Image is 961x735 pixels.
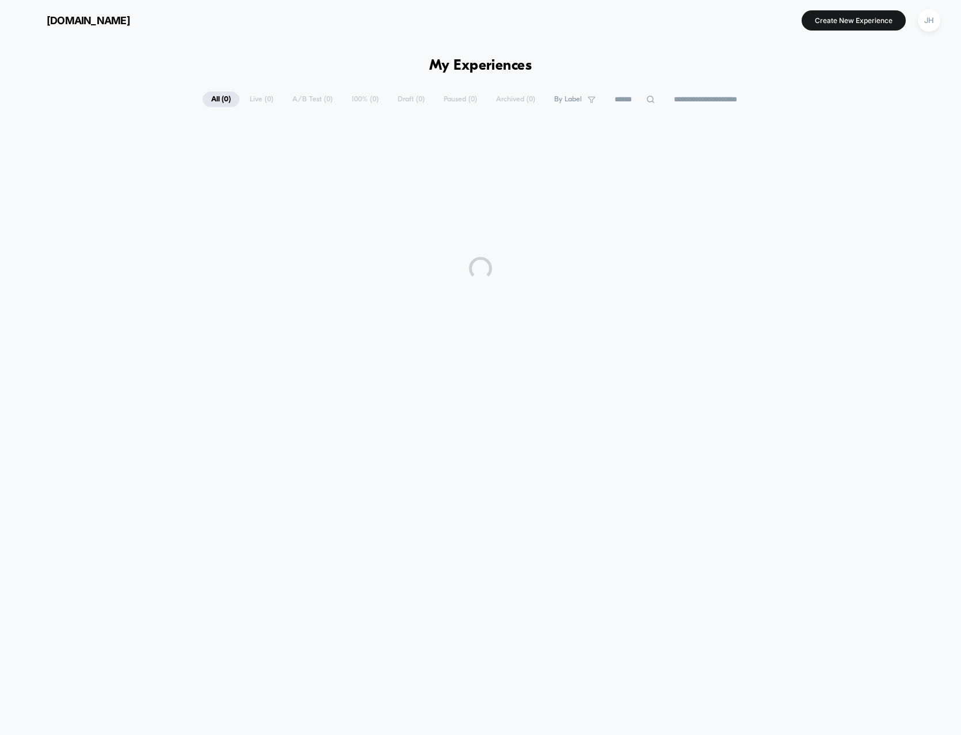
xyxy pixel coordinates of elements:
span: By Label [554,95,582,104]
div: JH [918,9,940,32]
span: [DOMAIN_NAME] [47,14,130,26]
span: All ( 0 ) [203,92,239,107]
h1: My Experiences [429,58,532,74]
button: [DOMAIN_NAME] [17,11,134,29]
button: JH [914,9,944,32]
button: Create New Experience [802,10,906,31]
